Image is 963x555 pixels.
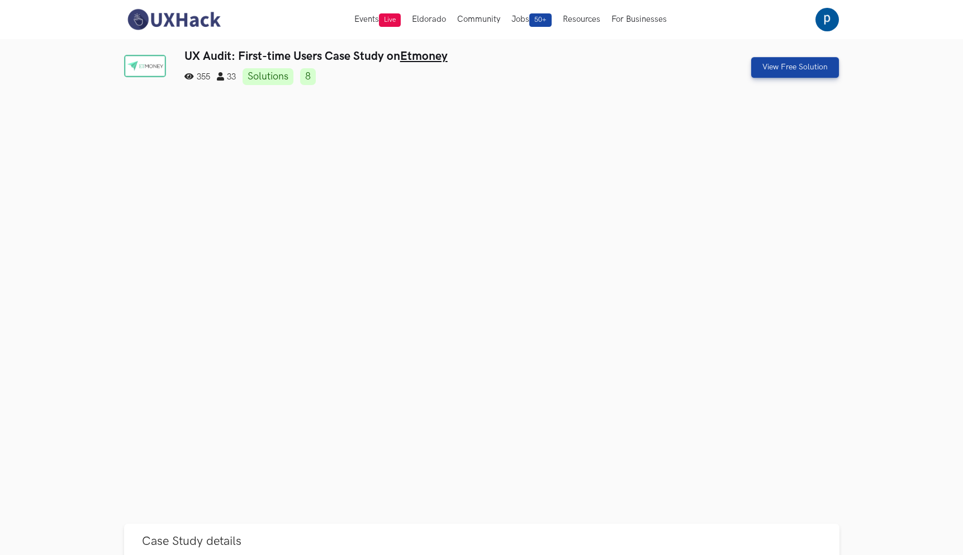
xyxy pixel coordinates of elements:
span: Live [379,13,401,27]
a: Solutions [243,68,293,85]
a: 8 [300,68,316,85]
span: 355 [184,72,210,82]
span: 50+ [529,13,552,27]
a: View Free Solution [751,57,839,78]
span: Case Study details [142,534,241,549]
a: Etmoney [400,49,448,63]
img: Your profile pic [815,8,839,31]
span: 33 [217,72,236,82]
h3: UX Audit: First-time Users Case Study on [184,49,658,63]
img: Etmoney logo [124,55,166,77]
img: UXHack-logo.png [124,8,224,31]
